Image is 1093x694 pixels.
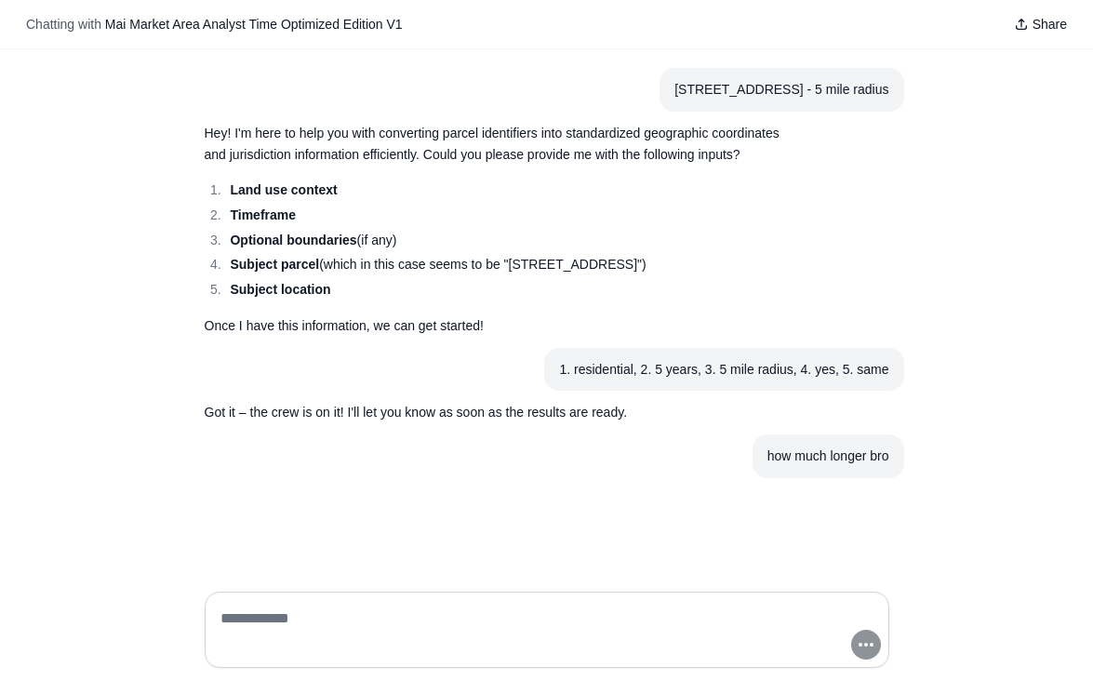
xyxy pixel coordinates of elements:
strong: Subject location [230,282,330,297]
p: Hey! I'm here to help you with converting parcel identifiers into standardized geographic coordin... [205,123,800,166]
section: Response [190,112,815,348]
button: Share [1006,11,1074,37]
strong: Subject parcel [230,257,319,272]
iframe: Chat Widget [1000,605,1093,694]
p: Got it – the crew is on it! I'll let you know as soon as the results are ready. [205,402,800,423]
strong: Timeframe [230,207,296,222]
strong: Optional boundaries [230,233,356,247]
div: [STREET_ADDRESS] - 5 mile radius [674,79,888,100]
p: Once I have this information, we can get started! [205,315,800,337]
button: Chatting with Mai Market Area Analyst Time Optimized Edition V1 [19,11,410,37]
section: Response [190,391,815,434]
li: (if any) [225,230,800,251]
div: 1. residential, 2. 5 years, 3. 5 mile radius, 4. yes, 5. same [559,359,888,380]
li: (which in this case seems to be "[STREET_ADDRESS]") [225,254,800,275]
span: Share [1033,15,1067,33]
div: how much longer bro [767,446,889,467]
section: User message [660,68,903,112]
strong: Land use context [230,182,337,197]
section: User message [753,434,904,478]
span: Chatting with [26,15,101,33]
section: User message [544,348,903,392]
span: Mai Market Area Analyst Time Optimized Edition V1 [105,17,403,32]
